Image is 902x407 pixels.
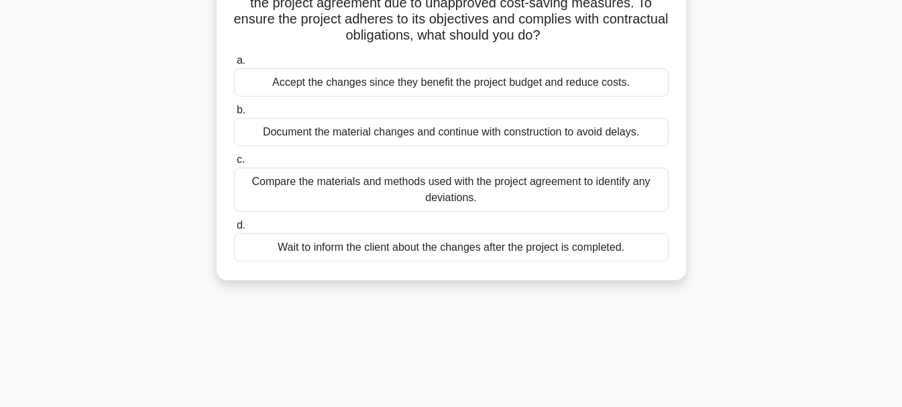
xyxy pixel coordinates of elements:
span: d. [237,219,245,231]
span: b. [237,104,245,115]
span: c. [237,154,245,165]
div: Compare the materials and methods used with the project agreement to identify any deviations. [234,168,669,212]
div: Wait to inform the client about the changes after the project is completed. [234,233,669,261]
div: Accept the changes since they benefit the project budget and reduce costs. [234,68,669,97]
div: Document the material changes and continue with construction to avoid delays. [234,118,669,146]
span: a. [237,54,245,66]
